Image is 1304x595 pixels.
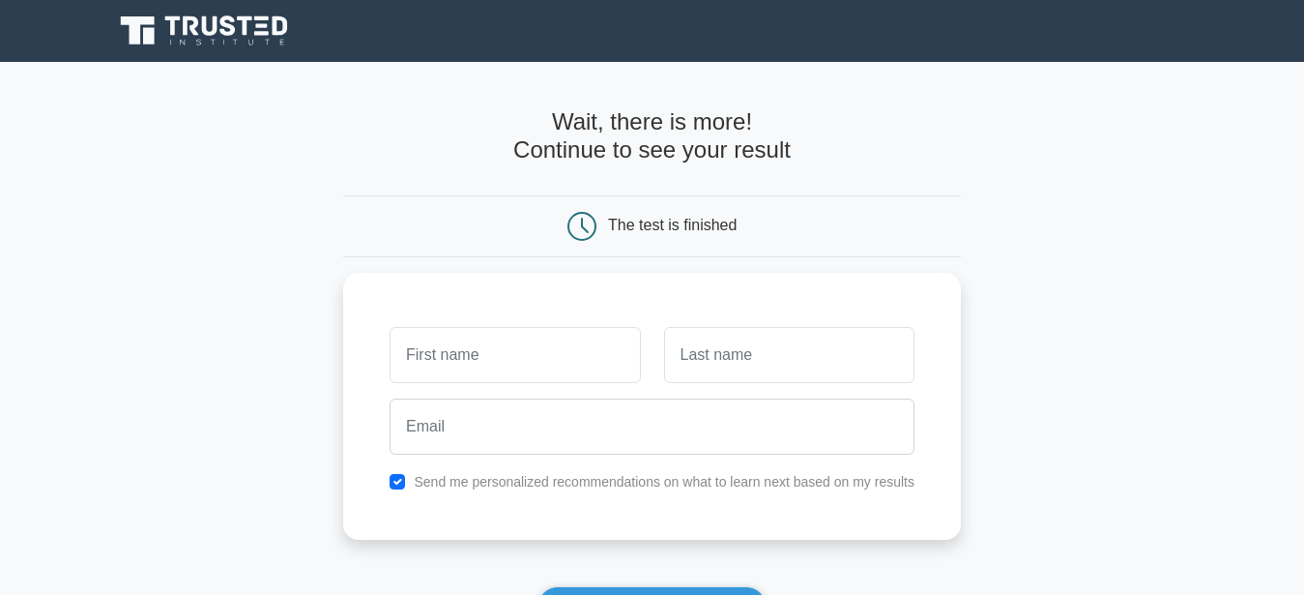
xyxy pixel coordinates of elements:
[608,217,737,233] div: The test is finished
[390,327,640,383] input: First name
[664,327,914,383] input: Last name
[390,399,914,455] input: Email
[343,108,961,164] h4: Wait, there is more! Continue to see your result
[414,474,914,490] label: Send me personalized recommendations on what to learn next based on my results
